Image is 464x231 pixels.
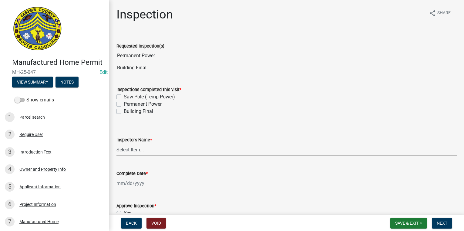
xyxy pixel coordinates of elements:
[19,185,61,189] div: Applicant Information
[124,93,175,101] label: Saw Pole (Temp Power)
[116,204,156,208] label: Approve Inspection
[19,219,59,224] div: Manufactured Home
[5,164,15,174] div: 4
[12,80,53,85] wm-modal-confirm: Summary
[19,132,43,137] div: Require User
[5,182,15,192] div: 5
[424,7,456,19] button: shareShare
[12,6,63,52] img: Jasper County, South Carolina
[5,217,15,226] div: 7
[116,138,152,142] label: Inspectors Name
[15,96,54,104] label: Show emails
[432,218,452,229] button: Next
[19,150,52,154] div: Introduction Text
[5,147,15,157] div: 3
[124,108,153,115] label: Building Final
[437,10,451,17] span: Share
[5,112,15,122] div: 1
[12,77,53,87] button: View Summary
[99,69,108,75] wm-modal-confirm: Edit Application Number
[12,58,104,67] h4: Manufactured Home Permit
[19,167,66,171] div: Owner and Property Info
[116,172,148,176] label: Complete Date
[121,218,142,229] button: Back
[55,77,79,87] button: Notes
[146,218,166,229] button: Void
[12,69,97,75] span: MH-25-047
[55,80,79,85] wm-modal-confirm: Notes
[5,200,15,209] div: 6
[429,10,436,17] i: share
[116,88,181,92] label: Inspections completed this visit
[19,202,56,206] div: Project Information
[116,7,173,22] h1: Inspection
[437,221,447,226] span: Next
[99,69,108,75] a: Edit
[124,210,131,217] label: Yes
[126,221,137,226] span: Back
[395,221,419,226] span: Save & Exit
[390,218,427,229] button: Save & Exit
[124,101,162,108] label: Permanent Power
[116,44,164,48] label: Requested Inspection(s)
[5,130,15,139] div: 2
[19,115,45,119] div: Parcel search
[116,177,172,190] input: mm/dd/yyyy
